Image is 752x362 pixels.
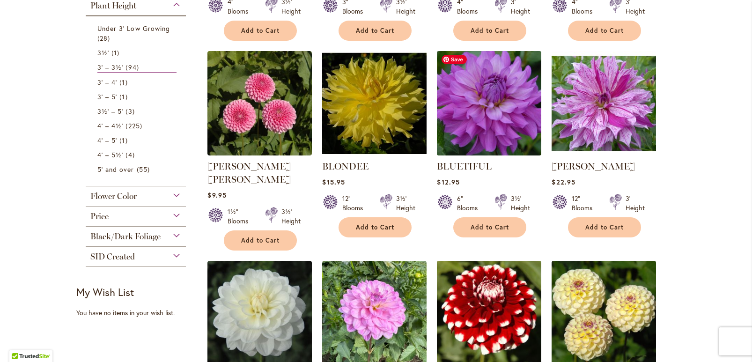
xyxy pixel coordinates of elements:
a: Brandon Michael [552,148,656,157]
span: 3' – 3½' [97,63,123,72]
a: 3½' 1 [97,48,177,58]
iframe: Launch Accessibility Center [7,329,33,355]
a: 4' – 5' 1 [97,135,177,145]
div: 12" Blooms [572,194,598,213]
img: Bluetiful [435,48,544,158]
span: $22.95 [552,177,575,186]
button: Add to Cart [568,21,641,41]
img: BETTY ANNE [207,51,312,155]
img: Blondee [322,51,427,155]
a: 3' – 4' 1 [97,77,177,87]
button: Add to Cart [224,21,297,41]
span: Add to Cart [471,223,509,231]
span: SID Created [90,251,135,262]
span: 1 [119,135,130,145]
a: 5' and over 55 [97,164,177,174]
span: Add to Cart [241,236,280,244]
span: $12.95 [437,177,459,186]
a: BETTY ANNE [207,148,312,157]
div: 3½' Height [511,194,530,213]
div: 1½" Blooms [228,207,254,226]
span: 94 [125,62,141,72]
div: 3½' Height [396,194,415,213]
div: 3' Height [626,194,645,213]
button: Add to Cart [339,217,412,237]
span: 225 [125,121,144,131]
span: Plant Height [90,0,136,11]
span: 1 [119,92,130,102]
img: Brandon Michael [552,51,656,155]
span: 4 [125,150,137,160]
span: Add to Cart [356,223,394,231]
span: Price [90,211,109,222]
span: Under 3' Low Growing [97,24,170,33]
a: 4' – 5½' 4 [97,150,177,160]
a: 3' – 3½' 94 [97,62,177,73]
span: 3½' [97,48,109,57]
span: 1 [119,77,130,87]
a: 3½' – 5' 3 [97,106,177,116]
div: 6" Blooms [457,194,483,213]
span: 1 [111,48,122,58]
a: Bluetiful [437,148,541,157]
a: BLUETIFUL [437,161,492,172]
span: Save [442,55,467,64]
span: Add to Cart [585,27,624,35]
button: Add to Cart [339,21,412,41]
span: Add to Cart [471,27,509,35]
a: BLONDEE [322,161,369,172]
a: 4' – 4½' 225 [97,121,177,131]
span: 4' – 5' [97,136,117,145]
a: Blondee [322,148,427,157]
span: Add to Cart [356,27,394,35]
span: 28 [97,33,112,43]
span: Black/Dark Foliage [90,231,161,242]
span: Add to Cart [585,223,624,231]
span: Flower Color [90,191,137,201]
span: 55 [137,164,152,174]
span: 3' – 4' [97,78,117,87]
span: 3' – 5' [97,92,117,101]
button: Add to Cart [453,217,526,237]
span: 3½' – 5' [97,107,123,116]
button: Add to Cart [568,217,641,237]
span: 4' – 4½' [97,121,123,130]
button: Add to Cart [453,21,526,41]
span: 5' and over [97,165,134,174]
span: $15.95 [322,177,345,186]
div: 3½' Height [281,207,301,226]
span: Add to Cart [241,27,280,35]
span: $9.95 [207,191,226,199]
div: 12" Blooms [342,194,369,213]
a: [PERSON_NAME] [552,161,635,172]
span: 3 [125,106,137,116]
a: [PERSON_NAME] [PERSON_NAME] [207,161,291,185]
button: Add to Cart [224,230,297,251]
a: Under 3' Low Growing 28 [97,23,177,43]
span: 4' – 5½' [97,150,123,159]
div: You have no items in your wish list. [76,308,201,318]
a: 3' – 5' 1 [97,92,177,102]
strong: My Wish List [76,285,134,299]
